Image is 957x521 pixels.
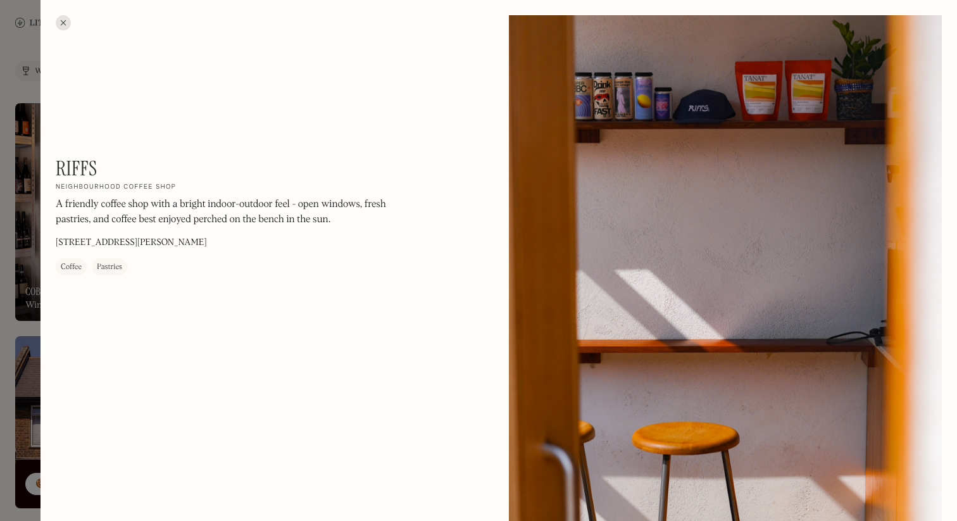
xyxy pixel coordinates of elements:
p: A friendly coffee shop with a bright indoor-outdoor feel - open windows, fresh pastries, and coff... [56,197,397,227]
h1: Riffs [56,156,97,180]
p: [STREET_ADDRESS][PERSON_NAME] [56,236,207,249]
div: Coffee [61,261,82,273]
h2: Neighbourhood coffee shop [56,183,176,192]
div: Pastries [97,261,122,273]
